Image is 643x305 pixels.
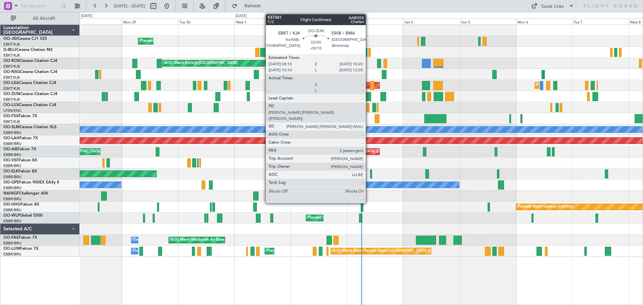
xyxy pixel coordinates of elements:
div: Quick Links [541,3,564,10]
span: OO-JID [3,37,17,41]
a: EBKT/KJK [3,53,20,58]
div: Planned Maint Geneva (Cointrin) [518,202,573,212]
div: Unplanned Maint [GEOGRAPHIC_DATA] ([GEOGRAPHIC_DATA]) [306,147,417,157]
div: AOG Maint Rimini [285,80,316,90]
div: Planned Maint [GEOGRAPHIC_DATA] ([GEOGRAPHIC_DATA] National) [267,246,388,256]
a: LFSN/ENC [3,108,22,113]
a: EBBR/BRU [3,197,21,202]
input: Trip Number [20,1,59,11]
a: OO-ROKCessna Citation CJ4 [3,59,57,63]
a: EBBR/BRU [3,241,21,246]
div: Planned Maint Kortrijk-[GEOGRAPHIC_DATA] [140,36,218,46]
a: EBBR/BRU [3,219,21,224]
div: AOG Maint Kortrijk-[GEOGRAPHIC_DATA] [164,58,237,68]
a: OO-ELKFalcon 8X [3,169,37,173]
span: All Aircraft [17,16,71,21]
div: AOG Maint Melsbroek Air Base [170,235,224,245]
a: EBBR/BRU [3,163,21,168]
a: EBBR/BRU [3,252,21,257]
div: Owner Melsbroek Air Base [133,235,178,245]
a: EBBR/BRU [3,208,21,213]
a: EBKT/KJK [3,119,20,124]
a: OO-NSGCessna Citation CJ4 [3,70,57,74]
a: OO-LUMFalcon 7X [3,247,39,251]
button: All Aircraft [7,13,73,24]
div: Sun 5 [460,18,516,24]
a: OO-LXACessna Citation CJ4 [3,81,56,85]
div: Tue 7 [572,18,629,24]
span: OO-SLM [3,125,19,129]
div: Sat 4 [403,18,459,24]
div: No Crew Malaga [292,180,321,190]
a: OO-GPEFalcon 900EX EASy II [3,180,59,184]
div: Planned Maint [GEOGRAPHIC_DATA] ([GEOGRAPHIC_DATA] National) [363,246,484,256]
a: OO-LAHFalcon 7X [3,136,38,140]
span: OO-NSG [3,70,20,74]
a: EBKT/KJK [3,75,20,80]
div: Mon 6 [516,18,572,24]
a: EBBR/BRU [3,185,21,190]
span: D-IBLU [3,48,16,52]
a: OO-FAEFalcon 7X [3,236,37,240]
span: OO-ELK [3,169,18,173]
a: EBBR/BRU [3,141,21,146]
a: EBBR/BRU [3,130,21,135]
a: EBBR/BRU [3,152,21,157]
span: OO-LUM [3,247,20,251]
a: EBKT/KJK [3,64,20,69]
span: OO-ZUN [3,92,20,96]
span: OO-LXA [3,81,19,85]
a: OO-ZUNCessna Citation CJ4 [3,92,57,96]
a: EBBR/BRU [3,174,21,179]
a: EBKT/KJK [3,97,20,102]
button: Quick Links [528,1,577,11]
div: Owner Melsbroek Air Base [133,246,178,256]
a: OO-WLPGlobal 5500 [3,214,43,218]
div: Tue 30 [178,18,234,24]
span: OO-FAE [3,236,19,240]
div: AOG Maint Melsbroek Air Base [333,246,386,256]
div: [DATE] [235,13,247,19]
a: OO-VSFFalcon 8X [3,158,37,162]
a: N604GFChallenger 604 [3,192,48,196]
a: OO-HHOFalcon 8X [3,203,39,207]
div: Wed 1 [234,18,291,24]
button: Refresh [229,1,269,11]
a: EBKT/KJK [3,42,20,47]
span: OO-AIE [3,147,18,151]
span: OO-HHO [3,203,21,207]
span: OO-ROK [3,59,20,63]
a: OO-LUXCessna Citation CJ4 [3,103,56,107]
span: N604GF [3,192,19,196]
a: D-IBLUCessna Citation M2 [3,48,53,52]
div: Planned Maint Milan (Linate) [308,213,356,223]
span: OO-VSF [3,158,19,162]
div: Fri 3 [347,18,403,24]
span: Refresh [239,4,267,8]
div: [DATE] [81,13,92,19]
span: OO-WLP [3,214,20,218]
a: OO-FSXFalcon 7X [3,114,37,118]
span: OO-GPE [3,180,19,184]
div: Thu 2 [291,18,347,24]
a: OO-AIEFalcon 7X [3,147,36,151]
div: Planned Maint Kortrijk-[GEOGRAPHIC_DATA] [537,80,615,90]
span: [DATE] - [DATE] [114,3,145,9]
span: OO-LAH [3,136,19,140]
a: OO-JIDCessna CJ1 525 [3,37,47,41]
span: OO-LUX [3,103,19,107]
a: EBKT/KJK [3,86,20,91]
div: Sun 28 [66,18,122,24]
a: OO-SLMCessna Citation XLS [3,125,57,129]
div: Mon 29 [122,18,178,24]
span: OO-FSX [3,114,19,118]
